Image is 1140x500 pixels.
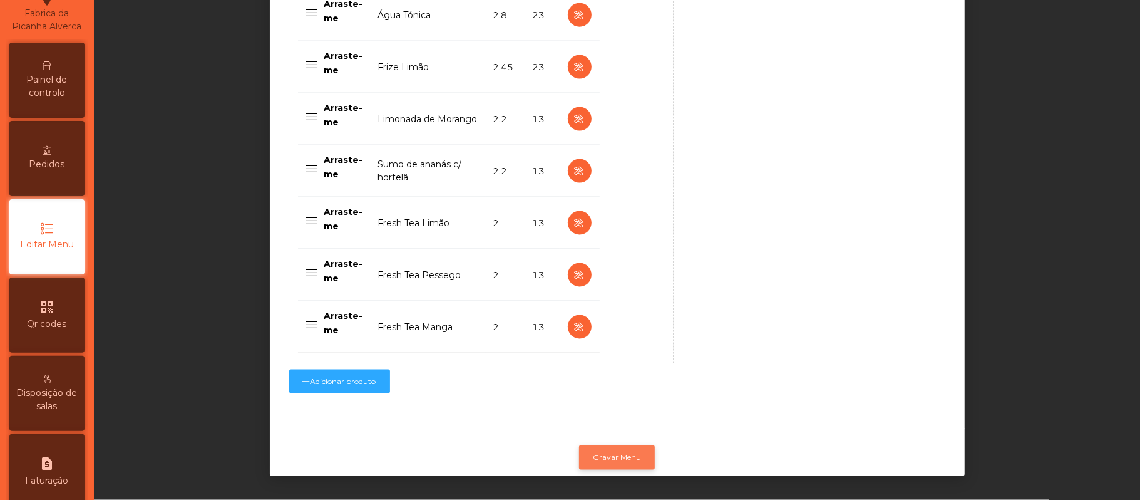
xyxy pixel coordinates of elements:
[28,318,67,331] span: Qr codes
[486,93,525,145] td: 2.2
[525,249,560,301] td: 13
[371,249,486,301] td: Fresh Tea Pessego
[324,101,363,129] p: Arraste-me
[324,257,363,285] p: Arraste-me
[20,238,74,251] span: Editar Menu
[371,301,486,353] td: Fresh Tea Manga
[26,474,69,487] span: Faturação
[13,387,81,413] span: Disposição de salas
[525,301,560,353] td: 13
[324,153,363,181] p: Arraste-me
[525,197,560,249] td: 13
[13,73,81,100] span: Painel de controlo
[371,197,486,249] td: Fresh Tea Limão
[486,301,525,353] td: 2
[579,445,655,469] button: Gravar Menu
[486,145,525,197] td: 2.2
[371,93,486,145] td: Limonada de Morango
[525,145,560,197] td: 13
[39,456,54,471] i: request_page
[324,205,363,233] p: Arraste-me
[486,197,525,249] td: 2
[289,370,390,393] button: Adicionar produto
[371,41,486,93] td: Frize Limão
[525,93,560,145] td: 13
[486,249,525,301] td: 2
[525,41,560,93] td: 23
[29,158,65,171] span: Pedidos
[324,309,363,337] p: Arraste-me
[486,41,525,93] td: 2.45
[324,49,363,77] p: Arraste-me
[39,299,54,315] i: qr_code
[371,145,486,197] td: Sumo de ananás c/ hortelã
